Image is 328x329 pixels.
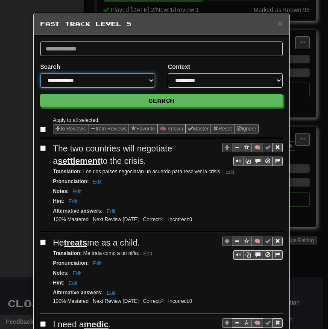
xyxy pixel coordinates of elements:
[53,169,82,175] strong: Translation :
[90,259,104,268] button: Edit
[53,270,69,276] strong: Notes :
[53,250,82,256] strong: Translation :
[88,124,129,133] button: from Reviews
[84,320,108,329] u: medic
[222,237,283,260] div: Sentence controls
[40,20,283,28] h5: Fast Track Level 5
[40,94,283,107] button: Search
[53,280,64,286] strong: Hint :
[51,216,91,223] li: 100% Mastered
[104,207,118,216] button: Edit
[70,269,84,278] button: Edit
[53,169,237,175] small: Los dos países negociarán un acuerdo para resolver la crisis.
[233,157,283,166] div: Sentence controls
[104,288,118,298] button: Edit
[223,167,237,177] button: Edit
[66,279,80,288] button: Edit
[90,177,104,187] button: Edit
[53,238,140,247] span: He me as a child.
[53,188,69,194] strong: Notes :
[278,19,283,28] button: Close
[211,124,234,133] button: Reset
[141,249,155,258] button: Edit
[53,250,155,256] small: Me trata como a un niño.
[157,124,186,133] button: 🧠 Known
[53,260,89,266] strong: Pronunciation :
[66,197,80,206] button: Edit
[53,124,88,133] button: to Reviews
[252,237,263,246] button: 🧠
[53,290,102,296] strong: Alternative answers :
[252,318,263,328] button: 🧠
[252,143,263,152] button: 🧠
[53,198,64,204] strong: Hint :
[91,216,141,223] li: Next Review: [DATE]
[40,62,60,71] label: Search
[168,62,190,71] label: Context
[141,216,166,223] li: Correct: 4
[53,117,100,123] small: Apply to all selected:
[166,298,194,305] li: Incorrect: 0
[141,298,166,305] li: Correct: 4
[64,238,87,247] u: treats
[53,208,102,214] strong: Alternative answers :
[233,250,283,260] div: Sentence controls
[53,144,172,166] span: The two countries will negotiate a to the crisis.
[53,320,111,329] span: I need a .
[53,124,259,133] div: Sentence options
[70,187,84,196] button: Edit
[234,124,259,133] button: Ignore
[278,18,283,28] span: ×
[129,124,157,133] button: Favorite
[166,216,194,223] li: Incorrect: 0
[91,298,141,305] li: Next Review: [DATE]
[58,156,100,166] u: settlement
[185,124,211,133] button: Master
[53,178,89,184] strong: Pronunciation :
[222,142,283,166] div: Sentence controls
[51,298,91,305] li: 100% Mastered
